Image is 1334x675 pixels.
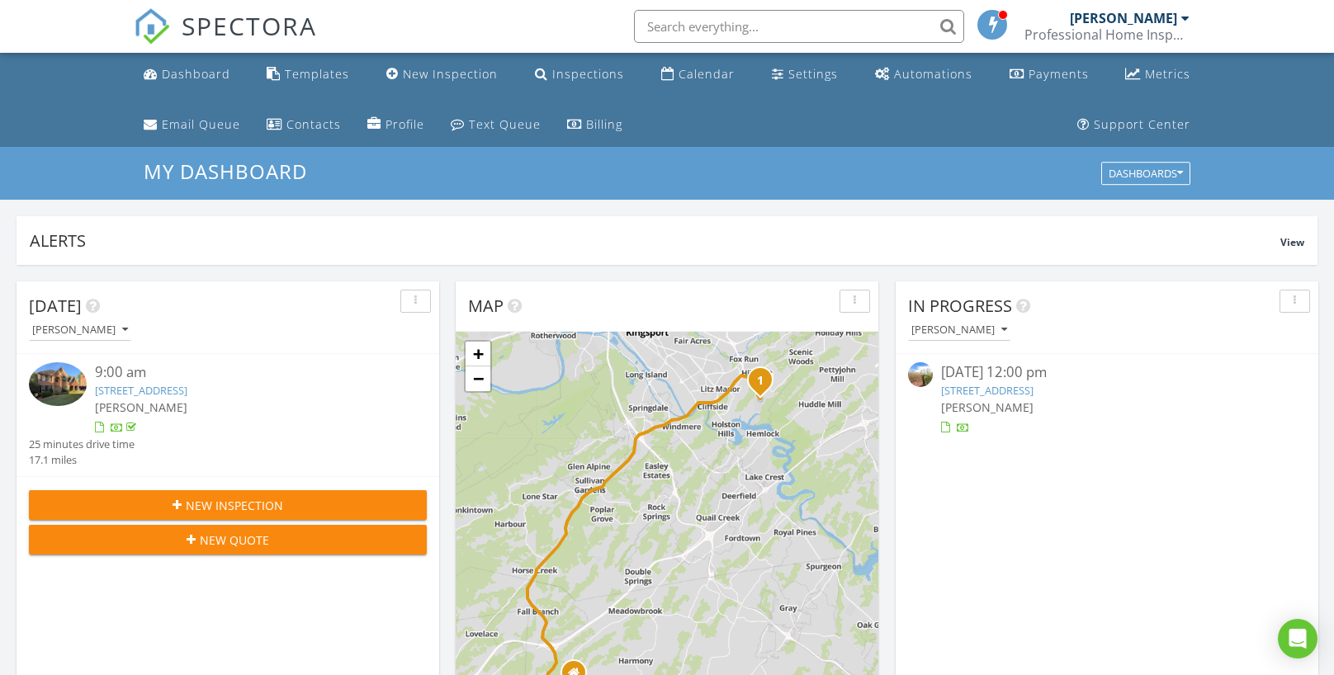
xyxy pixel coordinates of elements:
div: Professional Home Inspections LLC [1024,26,1190,43]
button: [PERSON_NAME] [908,319,1010,342]
a: Zoom in [466,342,490,366]
a: Templates [260,59,356,90]
a: New Inspection [380,59,504,90]
div: Profile [386,116,424,132]
div: Templates [285,66,349,82]
div: Inspections [552,66,624,82]
a: Inspections [528,59,631,90]
button: New Quote [29,525,427,555]
span: New Inspection [186,497,283,514]
a: SPECTORA [134,22,317,57]
div: 17.1 miles [29,452,135,468]
a: Email Queue [137,110,247,140]
div: [DATE] 12:00 pm [941,362,1273,383]
div: 25 minutes drive time [29,437,135,452]
div: Support Center [1094,116,1190,132]
div: Billing [586,116,622,132]
a: [STREET_ADDRESS] [941,383,1034,398]
div: Alerts [30,229,1280,252]
a: 9:00 am [STREET_ADDRESS] [PERSON_NAME] 25 minutes drive time 17.1 miles [29,362,427,468]
i: 1 [757,375,764,387]
span: [PERSON_NAME] [941,399,1034,415]
div: Dashboard [162,66,230,82]
a: Text Queue [444,110,547,140]
div: 2016 Appleton Ct, Kingsport, TN 37664 [760,380,770,389]
div: Email Queue [162,116,240,132]
div: Settings [788,66,838,82]
a: Calendar [655,59,741,90]
a: Support Center [1071,110,1197,140]
span: In Progress [908,295,1012,317]
div: [PERSON_NAME] [911,324,1007,336]
a: Metrics [1119,59,1197,90]
div: Calendar [679,66,735,82]
button: Dashboards [1101,163,1190,186]
div: 9:00 am [95,362,394,383]
a: [DATE] 12:00 pm [STREET_ADDRESS] [PERSON_NAME] [908,362,1306,436]
span: Map [468,295,504,317]
a: Billing [561,110,629,140]
div: Payments [1029,66,1089,82]
button: [PERSON_NAME] [29,319,131,342]
img: 9350351%2Fcover_photos%2FVLWNe2UeKDui7rp9iU62%2Fsmall.9350351-1756299119162 [29,362,87,406]
a: Contacts [260,110,348,140]
div: Metrics [1145,66,1190,82]
div: Text Queue [469,116,541,132]
span: [PERSON_NAME] [95,399,187,415]
a: Dashboard [137,59,237,90]
input: Search everything... [634,10,964,43]
a: Payments [1003,59,1095,90]
span: My Dashboard [144,158,307,185]
a: Company Profile [361,110,431,140]
button: New Inspection [29,490,427,520]
a: Settings [765,59,844,90]
span: New Quote [200,531,269,549]
div: New Inspection [403,66,498,82]
img: The Best Home Inspection Software - Spectora [134,8,170,45]
img: streetview [908,362,933,387]
div: Contacts [286,116,341,132]
span: [DATE] [29,295,82,317]
span: SPECTORA [182,8,317,43]
a: Zoom out [466,366,490,391]
span: View [1280,235,1304,249]
a: Automations (Basic) [868,59,979,90]
a: [STREET_ADDRESS] [95,383,187,398]
div: Dashboards [1109,168,1183,180]
div: [PERSON_NAME] [32,324,128,336]
div: [PERSON_NAME] [1070,10,1177,26]
div: Open Intercom Messenger [1278,619,1317,658]
div: Automations [894,66,972,82]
